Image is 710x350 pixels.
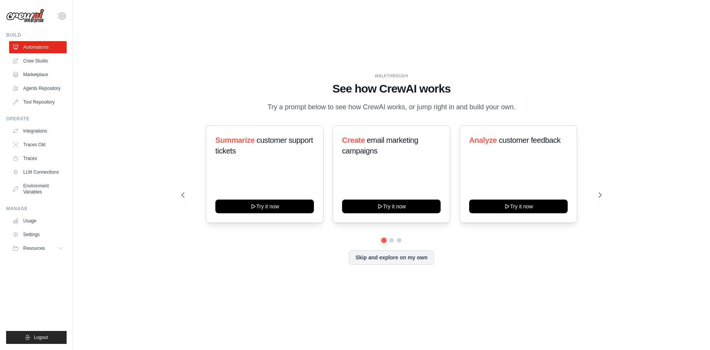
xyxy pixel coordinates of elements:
[6,116,67,122] div: Operate
[9,242,67,254] button: Resources
[6,9,44,23] img: Logo
[349,250,434,265] button: Skip and explore on my own
[9,82,67,94] a: Agents Repository
[469,200,568,213] button: Try it now
[181,73,602,79] div: WALKTHROUGH
[9,41,67,53] a: Automations
[9,152,67,165] a: Traces
[9,55,67,67] a: Crew Studio
[9,229,67,241] a: Settings
[264,102,519,113] p: Try a prompt below to see how CrewAI works, or jump right in and build your own.
[9,139,67,151] a: Traces Old
[9,166,67,178] a: LLM Connections
[469,136,497,144] span: Analyze
[342,200,441,213] button: Try it now
[9,125,67,137] a: Integrations
[23,245,45,251] span: Resources
[6,206,67,212] div: Manage
[215,136,313,155] span: customer support tickets
[9,69,67,81] a: Marketplace
[9,215,67,227] a: Usage
[6,331,67,344] button: Logout
[215,136,255,144] span: Summarize
[34,334,48,340] span: Logout
[342,136,418,155] span: email marketing campaigns
[181,82,602,96] h1: See how CrewAI works
[342,136,365,144] span: Create
[6,32,67,38] div: Build
[9,96,67,108] a: Tool Repository
[9,180,67,198] a: Environment Variables
[215,200,314,213] button: Try it now
[499,136,560,144] span: customer feedback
